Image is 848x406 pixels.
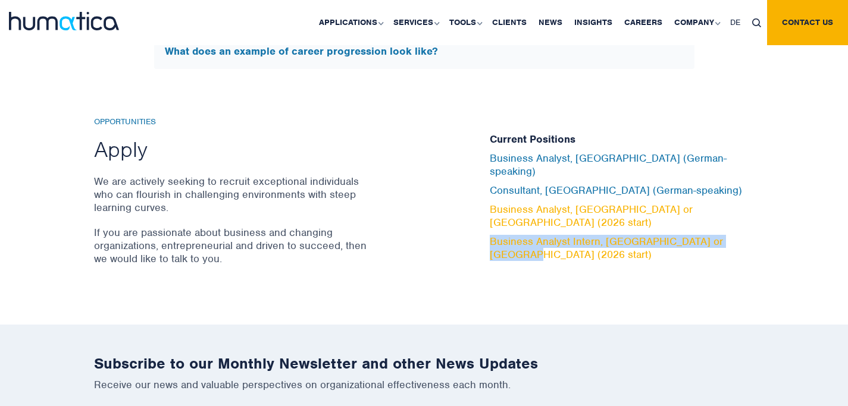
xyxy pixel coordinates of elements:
[490,133,755,146] h5: Current Positions
[165,45,684,58] h5: What does an example of career progression look like?
[730,17,740,27] span: DE
[752,18,761,27] img: search_icon
[94,354,755,373] h2: Subscribe to our Monthly Newsletter and other News Updates
[490,203,693,229] a: Business Analyst, [GEOGRAPHIC_DATA] or [GEOGRAPHIC_DATA] (2026 start)
[490,152,727,178] a: Business Analyst, [GEOGRAPHIC_DATA] (German-speaking)
[94,117,371,127] h6: Opportunities
[94,226,371,265] p: If you are passionate about business and changing organizations, entrepreneurial and driven to su...
[490,235,723,261] a: Business Analyst Intern, [GEOGRAPHIC_DATA] or [GEOGRAPHIC_DATA] (2026 start)
[9,12,119,30] img: logo
[94,378,755,391] p: Receive our news and valuable perspectives on organizational effectiveness each month.
[94,136,371,163] h2: Apply
[490,184,742,197] a: Consultant, [GEOGRAPHIC_DATA] (German-speaking)
[94,175,371,214] p: We are actively seeking to recruit exceptional individuals who can flourish in challenging enviro...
